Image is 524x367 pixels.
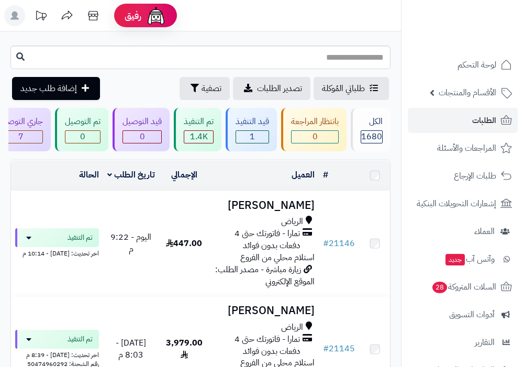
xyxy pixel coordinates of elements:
[291,116,339,128] div: بانتظار المراجعة
[323,237,329,250] span: #
[180,77,230,100] button: تصفية
[214,228,300,252] span: تمارا - فاتورتك حتى 4 دفعات بدون فوائد
[15,247,99,258] div: اخر تحديث: [DATE] - 10:14 م
[417,196,496,211] span: إشعارات التحويلات البنكية
[122,116,162,128] div: قيد التوصيل
[408,136,518,161] a: المراجعات والأسئلة
[110,108,172,151] a: قيد التوصيل 0
[15,349,99,360] div: اخر تحديث: [DATE] - 8:39 م
[236,116,269,128] div: قيد التنفيذ
[408,219,518,244] a: العملاء
[408,191,518,216] a: إشعارات التحويلات البنكية
[408,247,518,272] a: وآتس آبجديد
[184,131,213,143] span: 1.4K
[110,231,151,255] span: اليوم - 9:22 م
[408,108,518,133] a: الطلبات
[449,307,495,322] span: أدوات التسويق
[323,237,355,250] a: #21146
[437,141,496,155] span: المراجعات والأسئلة
[257,82,302,95] span: تصدير الطلبات
[408,302,518,327] a: أدوات التسويق
[233,77,310,100] a: تصدير الطلبات
[361,131,382,143] span: 1680
[431,280,496,294] span: السلات المتروكة
[123,131,161,143] span: 0
[453,28,514,50] img: logo-2.png
[202,82,221,95] span: تصفية
[323,169,328,181] a: #
[281,216,303,228] span: الرياض
[68,232,93,243] span: تم التنفيذ
[12,77,100,100] a: إضافة طلب جديد
[432,282,447,293] span: 28
[323,342,355,355] a: #21145
[116,337,146,361] span: [DATE] - 8:03 م
[184,131,213,143] div: 1378
[454,169,496,183] span: طلبات الإرجاع
[79,169,99,181] a: الحالة
[68,334,93,344] span: تم التنفيذ
[172,108,224,151] a: تم التنفيذ 1.4K
[472,113,496,128] span: الطلبات
[281,321,303,333] span: الرياض
[214,199,315,212] h3: [PERSON_NAME]
[184,116,214,128] div: تم التنفيذ
[349,108,393,151] a: الكل1680
[224,108,279,151] a: قيد التنفيذ 1
[475,335,495,350] span: التقارير
[240,251,315,264] span: استلام محلي من الفروع
[236,131,269,143] span: 1
[146,5,166,26] img: ai-face.png
[166,337,203,361] span: 3,979.00
[322,82,365,95] span: طلباتي المُوكلة
[107,169,155,181] a: تاريخ الطلب
[439,85,496,100] span: الأقسام والمنتجات
[361,116,383,128] div: الكل
[166,237,202,250] span: 447.00
[408,163,518,188] a: طلبات الإرجاع
[292,131,338,143] span: 0
[408,52,518,77] a: لوحة التحكم
[125,9,141,22] span: رفيق
[474,224,495,239] span: العملاء
[65,131,100,143] span: 0
[171,169,197,181] a: الإجمالي
[28,5,54,29] a: تحديثات المنصة
[65,116,101,128] div: تم التوصيل
[214,305,315,317] h3: [PERSON_NAME]
[444,252,495,266] span: وآتس آب
[408,330,518,355] a: التقارير
[445,254,465,265] span: جديد
[53,108,110,151] a: تم التوصيل 0
[279,108,349,151] a: بانتظار المراجعة 0
[292,169,315,181] a: العميل
[214,333,300,358] span: تمارا - فاتورتك حتى 4 دفعات بدون فوائد
[323,342,329,355] span: #
[20,82,77,95] span: إضافة طلب جديد
[215,263,315,288] span: زيارة مباشرة - مصدر الطلب: الموقع الإلكتروني
[314,77,389,100] a: طلباتي المُوكلة
[458,58,496,72] span: لوحة التحكم
[408,274,518,299] a: السلات المتروكة28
